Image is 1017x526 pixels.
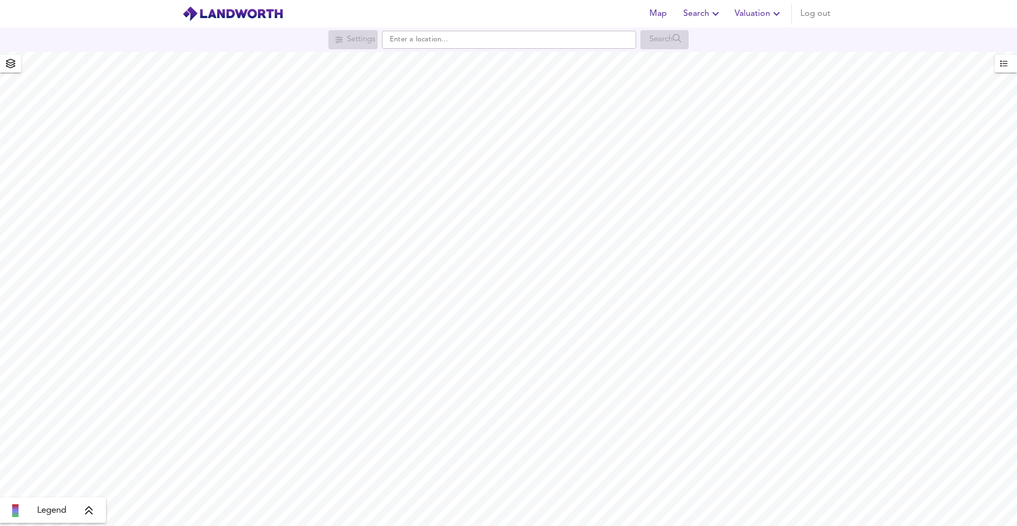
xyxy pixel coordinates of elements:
button: Valuation [730,3,787,24]
input: Enter a location... [382,31,636,49]
span: Search [683,6,722,21]
div: Search for a location first or explore the map [328,30,378,49]
button: Log out [796,3,835,24]
span: Valuation [735,6,783,21]
button: Map [641,3,675,24]
img: logo [182,6,283,22]
span: Log out [800,6,831,21]
span: Map [645,6,671,21]
span: Legend [37,504,66,517]
button: Search [679,3,726,24]
div: Search for a location first or explore the map [640,30,689,49]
